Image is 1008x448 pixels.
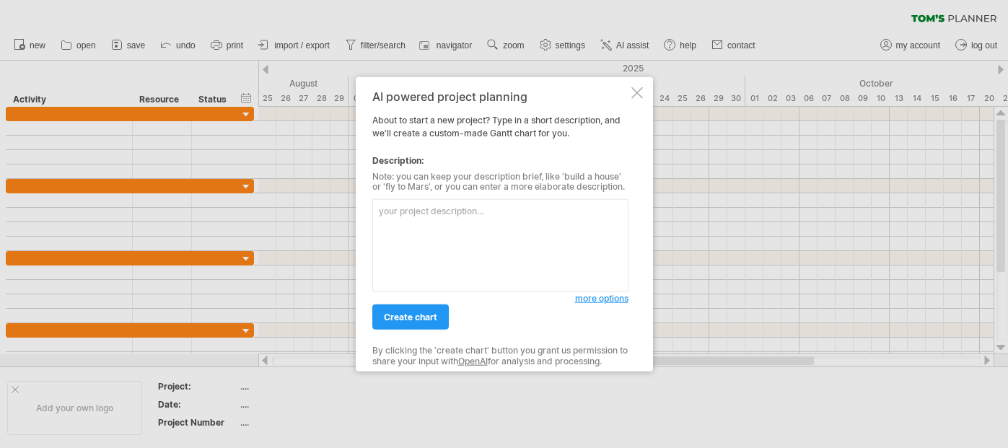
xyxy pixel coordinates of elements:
a: OpenAI [458,355,488,366]
div: Description: [372,154,628,167]
a: create chart [372,304,449,330]
div: About to start a new project? Type in a short description, and we'll create a custom-made Gantt c... [372,89,628,359]
div: By clicking the 'create chart' button you grant us permission to share your input with for analys... [372,346,628,366]
div: AI powered project planning [372,89,628,102]
span: more options [575,293,628,304]
a: more options [575,292,628,305]
div: Note: you can keep your description brief, like 'build a house' or 'fly to Mars', or you can ente... [372,171,628,192]
span: create chart [384,312,437,322]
